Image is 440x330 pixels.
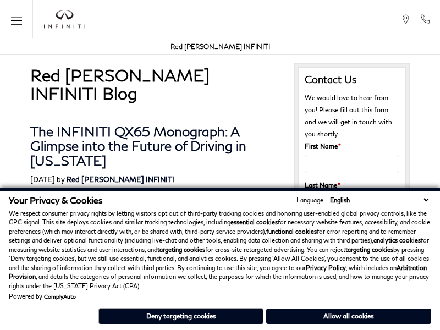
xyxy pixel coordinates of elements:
label: Last Name [305,179,340,191]
button: Deny targeting cookies [98,308,263,324]
span: [DATE] [30,175,55,184]
label: First Name [305,140,341,152]
div: Powered by [9,293,76,300]
strong: targeting cookies [345,246,393,253]
strong: Arbitration Provision [9,264,427,280]
button: Allow all cookies [266,309,431,324]
strong: essential cookies [230,218,278,226]
a: Red [PERSON_NAME] INFINITI [67,175,174,184]
strong: functional cookies [266,228,317,235]
p: We respect consumer privacy rights by letting visitors opt out of third-party tracking cookies an... [9,209,431,291]
img: INFINITI [44,10,85,29]
span: We would love to hear from you! Please fill out this form and we will get in touch with you shortly. [305,94,392,137]
span: by [57,175,65,184]
a: infiniti [44,10,85,29]
a: Privacy Policy [306,264,346,271]
strong: analytics cookies [373,237,421,244]
a: The INFINITI QX65 Monograph: A Glimpse into the Future of Driving in [US_STATE] [30,123,246,168]
div: Language: [296,197,325,203]
span: Your Privacy & Cookies [9,195,103,205]
h3: Contact Us [305,74,399,86]
a: ComplyAuto [44,293,76,300]
strong: targeting cookies [157,246,205,253]
a: Red [PERSON_NAME] INFINITI [170,42,270,51]
h1: Red [PERSON_NAME] INFINITI Blog [30,66,278,102]
select: Language Select [327,195,431,205]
